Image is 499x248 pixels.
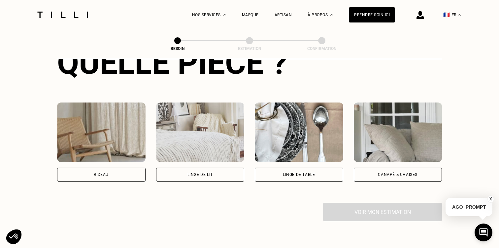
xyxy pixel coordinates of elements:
[94,173,109,177] div: Rideau
[216,46,283,51] div: Estimation
[416,11,424,19] img: icône connexion
[289,46,355,51] div: Confirmation
[57,44,442,81] div: Quelle pièce ?
[242,13,259,17] a: Marque
[283,173,315,177] div: Linge de table
[458,14,461,16] img: menu déroulant
[57,103,146,162] img: Tilli retouche votre Rideau
[330,14,333,16] img: Menu déroulant à propos
[223,14,226,16] img: Menu déroulant
[187,173,213,177] div: Linge de lit
[443,12,450,18] span: 🇫🇷
[487,195,494,203] button: X
[349,7,395,22] a: Prendre soin ici
[35,12,90,18] img: Logo du service de couturière Tilli
[354,103,442,162] img: Tilli retouche votre Canapé & chaises
[145,46,211,51] div: Besoin
[255,103,343,162] img: Tilli retouche votre Linge de table
[378,173,417,177] div: Canapé & chaises
[275,13,292,17] a: Artisan
[156,103,245,162] img: Tilli retouche votre Linge de lit
[446,198,492,216] p: AGO_PROMPT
